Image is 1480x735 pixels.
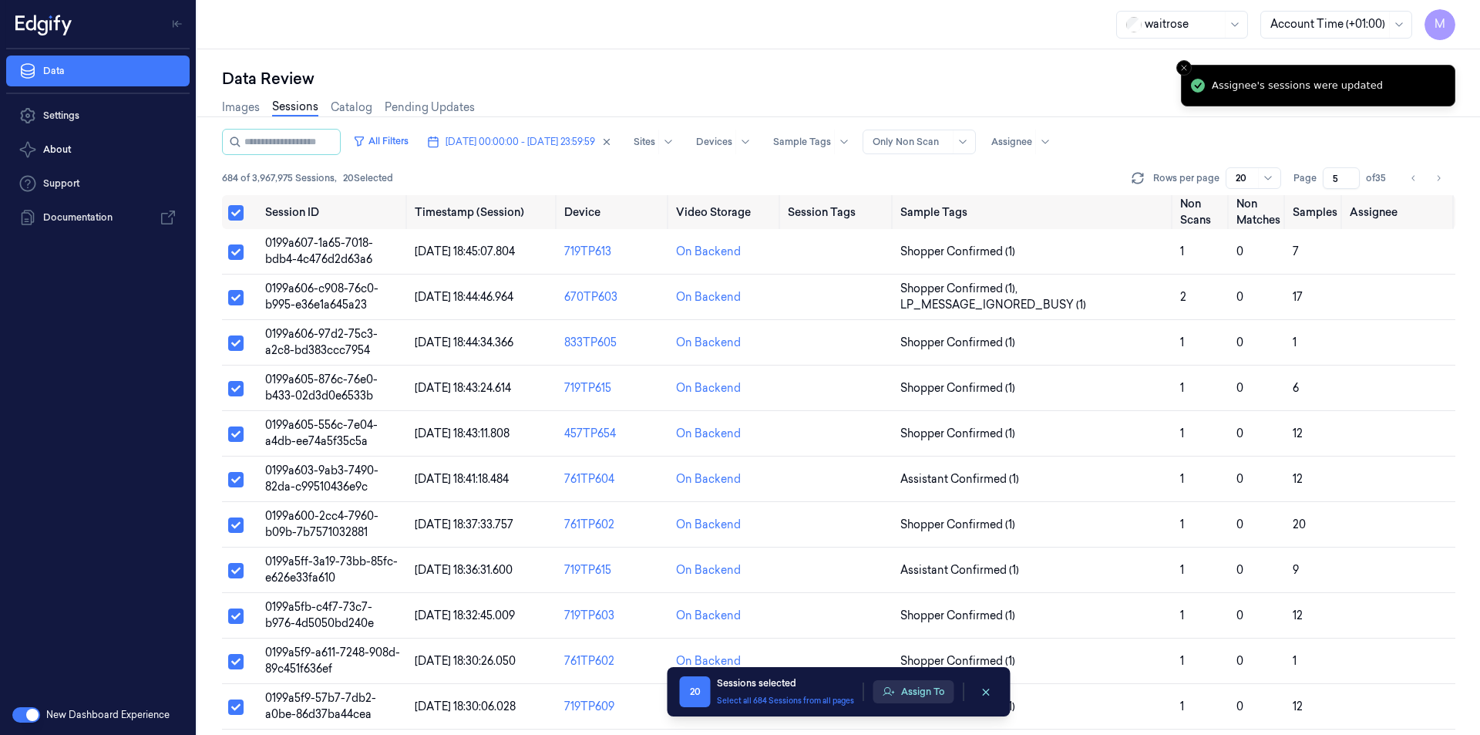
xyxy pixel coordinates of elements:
span: 0199a606-c908-76c0-b995-e36e1a645a23 [265,282,378,312]
span: 0199a607-1a65-7018-bdb4-4c476d2d63a6 [265,236,373,266]
div: On Backend [676,244,741,260]
span: 9 [1293,563,1299,577]
span: 1 [1180,335,1184,349]
span: 0 [1236,290,1243,304]
th: Assignee [1344,195,1455,229]
div: 719TP615 [564,380,664,396]
div: On Backend [676,380,741,396]
button: [DATE] 00:00:00 - [DATE] 23:59:59 [421,130,618,154]
th: Samples [1287,195,1344,229]
button: Select row [228,563,244,578]
span: [DATE] 18:36:31.600 [415,563,513,577]
span: [DATE] 18:43:11.808 [415,427,510,440]
button: Go to previous page [1403,167,1424,189]
span: [DATE] 18:37:33.757 [415,518,513,531]
span: [DATE] 18:30:06.028 [415,700,516,713]
div: On Backend [676,608,741,624]
span: 0 [1236,518,1243,531]
th: Session ID [259,195,409,229]
span: 2 [1180,290,1186,304]
div: 719TP609 [564,699,664,715]
div: 719TP603 [564,608,664,624]
th: Video Storage [670,195,782,229]
span: LP_MESSAGE_IGNORED_BUSY (1) [900,297,1086,313]
button: Select row [228,290,244,305]
div: On Backend [676,335,741,351]
div: On Backend [676,426,741,442]
div: 761TP604 [564,471,664,487]
span: 20 [680,676,711,707]
a: Settings [6,100,190,131]
span: 0199a605-556c-7e04-a4db-ee74a5f35c5a [265,418,378,448]
a: Support [6,168,190,199]
span: 684 of 3,967,975 Sessions , [222,171,337,185]
th: Session Tags [782,195,893,229]
button: Select row [228,335,244,351]
th: Non Matches [1230,195,1287,229]
span: Shopper Confirmed (1) [900,380,1015,396]
span: Shopper Confirmed (1) [900,517,1015,533]
div: On Backend [676,289,741,305]
span: Shopper Confirmed (1) [900,335,1015,351]
span: 0 [1236,335,1243,349]
button: Assign To [873,680,954,703]
a: Documentation [6,202,190,233]
span: 7 [1293,244,1299,258]
div: On Backend [676,517,741,533]
button: About [6,134,190,165]
span: Shopper Confirmed (1) [900,653,1015,669]
button: Select row [228,654,244,669]
button: Select row [228,427,244,442]
span: Page [1293,171,1317,185]
span: [DATE] 18:32:45.009 [415,609,515,622]
span: 12 [1293,609,1303,622]
span: Assistant Confirmed (1) [900,562,1019,578]
span: 1 [1180,654,1184,668]
th: Timestamp (Session) [409,195,558,229]
button: Select all 684 Sessions from all pages [717,695,854,706]
span: Shopper Confirmed (1) [900,244,1015,260]
div: Sessions selected [717,676,854,690]
span: [DATE] 18:43:24.614 [415,381,511,395]
span: 0199a603-9ab3-7490-82da-c99510436e9c [265,464,378,494]
button: Go to next page [1428,167,1449,189]
div: 761TP602 [564,653,664,669]
div: 761TP602 [564,517,664,533]
span: 0 [1236,609,1243,622]
button: Select row [228,381,244,396]
span: Shopper Confirmed (1) , [900,281,1021,297]
span: 0 [1236,427,1243,440]
span: 20 Selected [343,171,393,185]
span: [DATE] 00:00:00 - [DATE] 23:59:59 [446,135,595,149]
div: On Backend [676,471,741,487]
span: 1 [1180,563,1184,577]
span: 0199a5f9-a611-7248-908d-89c451f636ef [265,646,400,676]
nav: pagination [1403,167,1449,189]
span: 0199a5ff-3a19-73bb-85fc-e626e33fa610 [265,555,398,585]
span: Shopper Confirmed (1) [900,426,1015,442]
span: Shopper Confirmed (1) [900,608,1015,624]
a: Pending Updates [385,99,475,116]
div: Assignee's sessions were updated [1212,78,1383,93]
div: 457TP654 [564,426,664,442]
span: [DATE] 18:44:34.366 [415,335,513,349]
span: 20 [1293,518,1306,531]
button: Select row [228,518,244,533]
th: Sample Tags [894,195,1174,229]
span: 0199a605-876c-76e0-b433-02d3d0e6533b [265,373,378,403]
span: 0 [1236,472,1243,486]
span: 0199a5f9-57b7-7db2-a0be-86d37ba44cea [265,691,376,721]
span: 1 [1180,518,1184,531]
span: 0 [1236,381,1243,395]
div: 833TP605 [564,335,664,351]
button: Select row [228,244,244,260]
span: 0 [1236,563,1243,577]
span: 12 [1293,427,1303,440]
div: 719TP613 [564,244,664,260]
span: 1 [1180,381,1184,395]
span: 0199a5fb-c4f7-73c7-b976-4d5050bd240e [265,600,374,630]
span: [DATE] 18:41:18.484 [415,472,509,486]
div: On Backend [676,562,741,578]
button: Select row [228,472,244,487]
span: 0199a606-97d2-75c3-a2c8-bd383ccc7954 [265,327,378,357]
